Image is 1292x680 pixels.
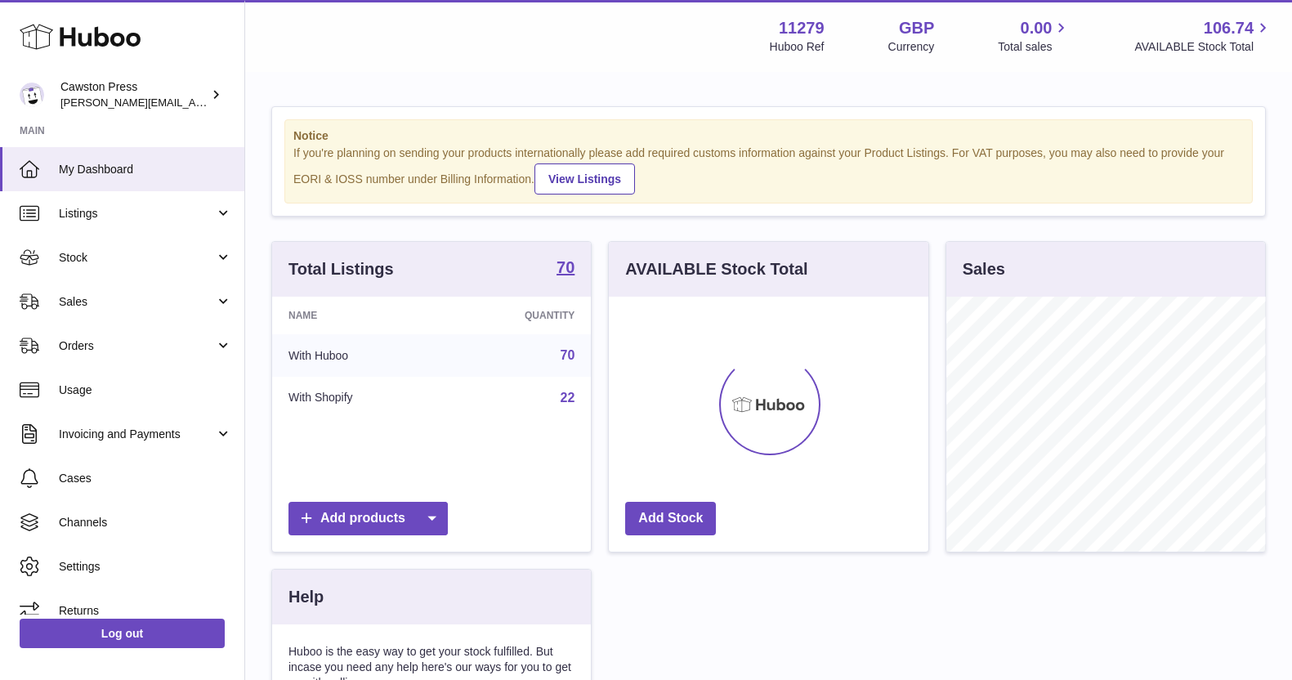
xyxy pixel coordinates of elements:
strong: 11279 [779,17,825,39]
th: Name [272,297,444,334]
div: Cawston Press [60,79,208,110]
span: Total sales [998,39,1071,55]
a: 106.74 AVAILABLE Stock Total [1134,17,1272,55]
span: Channels [59,515,232,530]
span: My Dashboard [59,162,232,177]
span: Orders [59,338,215,354]
span: 0.00 [1021,17,1053,39]
div: Huboo Ref [770,39,825,55]
span: Usage [59,382,232,398]
span: Returns [59,603,232,619]
h3: AVAILABLE Stock Total [625,258,807,280]
span: AVAILABLE Stock Total [1134,39,1272,55]
td: With Shopify [272,377,444,419]
span: Cases [59,471,232,486]
a: Log out [20,619,225,648]
a: Add products [288,502,448,535]
td: With Huboo [272,334,444,377]
a: 70 [561,348,575,362]
div: If you're planning on sending your products internationally please add required customs informati... [293,145,1244,195]
strong: Notice [293,128,1244,144]
span: 106.74 [1204,17,1254,39]
span: Listings [59,206,215,221]
a: 0.00 Total sales [998,17,1071,55]
a: Add Stock [625,502,716,535]
span: [PERSON_NAME][EMAIL_ADDRESS][PERSON_NAME][DOMAIN_NAME] [60,96,415,109]
a: 22 [561,391,575,405]
a: View Listings [534,163,635,195]
strong: GBP [899,17,934,39]
strong: 70 [557,259,574,275]
span: Stock [59,250,215,266]
th: Quantity [444,297,591,334]
div: Currency [888,39,935,55]
a: 70 [557,259,574,279]
span: Invoicing and Payments [59,427,215,442]
h3: Total Listings [288,258,394,280]
img: thomas.carson@cawstonpress.com [20,83,44,107]
h3: Sales [963,258,1005,280]
span: Settings [59,559,232,575]
span: Sales [59,294,215,310]
h3: Help [288,586,324,608]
